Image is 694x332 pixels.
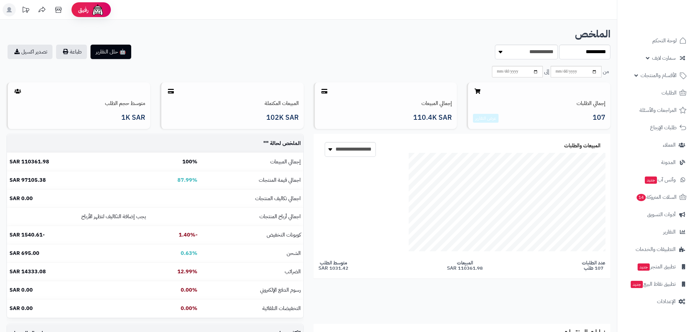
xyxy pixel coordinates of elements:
[200,208,303,226] td: اجمالي أرباح المنتجات
[10,304,33,312] b: 0.00 SAR
[318,260,348,271] span: متوسط الطلب 1031.42 SAR
[8,45,52,59] a: تصدير اكسيل
[200,300,303,318] td: التخفيضات التلقائية
[564,143,601,149] h3: المبيعات والطلبات
[105,99,145,107] a: متوسط حجم الطلب
[621,102,690,118] a: المراجعات والأسئلة
[621,172,690,188] a: وآتس آبجديد
[200,226,303,244] td: كوبونات التخفيض
[593,114,605,123] span: 107
[621,189,690,205] a: السلات المتروكة14
[621,276,690,292] a: تطبيق نقاط البيعجديد
[10,231,45,239] b: -1540.61 SAR
[200,135,303,153] td: الملخص لحالة " "
[637,262,676,271] span: تطبيق المتجر
[266,114,299,121] span: 102K SAR
[661,158,676,167] span: المدونة
[575,26,610,42] b: الملخص
[10,176,46,184] b: 97105.38 SAR
[10,158,49,166] b: 110361.98 SAR
[644,175,676,184] span: وآتس آب
[56,45,87,59] button: طباعة
[200,171,303,189] td: اجمالي قيمة المنتجات
[182,158,197,166] b: 100%
[603,68,609,75] span: من
[544,68,549,75] span: إلى
[621,155,690,170] a: المدونة
[641,71,677,80] span: الأقسام والمنتجات
[91,45,131,59] button: 🤖 حلل التقارير
[636,193,677,202] span: السلات المتروكة
[265,99,299,107] a: المبيعات المكتملة
[663,140,676,150] span: العملاء
[650,123,677,132] span: طلبات الإرجاع
[652,36,677,45] span: لوحة التحكم
[662,88,677,97] span: الطلبات
[200,190,303,208] td: اجمالي تكاليف المنتجات
[78,6,89,14] span: رفيق
[10,249,39,257] b: 695.00 SAR
[421,99,452,107] a: إجمالي المبيعات
[91,3,104,16] img: ai-face.png
[10,268,46,276] b: 14333.08 SAR
[177,176,197,184] b: 87.99%
[447,260,483,271] span: المبيعات 110361.98 SAR
[621,259,690,275] a: تطبيق المتجرجديد
[81,213,146,220] small: يجب إضافة التكاليف لتظهر الأرباح
[621,207,690,222] a: أدوات التسويق
[17,3,34,18] a: تحديثات المنصة
[630,280,676,289] span: تطبيق نقاط البيع
[181,286,197,294] b: 0.00%
[638,263,650,271] span: جديد
[637,194,646,201] span: 14
[657,297,676,306] span: الإعدادات
[645,176,657,184] span: جديد
[121,114,145,121] span: 1K SAR
[636,245,676,254] span: التطبيقات والخدمات
[200,244,303,262] td: الشحن
[10,286,33,294] b: 0.00 SAR
[621,33,690,49] a: لوحة التحكم
[647,210,676,219] span: أدوات التسويق
[631,281,643,288] span: جديد
[582,260,605,271] span: عدد الطلبات 107 طلب
[577,99,605,107] a: إجمالي الطلبات
[10,195,33,202] b: 0.00 SAR
[179,231,197,239] b: -1.40%
[621,120,690,135] a: طلبات الإرجاع
[652,53,676,63] span: سمارت لايف
[663,227,676,237] span: التقارير
[621,224,690,240] a: التقارير
[200,281,303,299] td: رسوم الدفع الإلكتروني
[200,153,303,171] td: إجمالي المبيعات
[413,114,452,121] span: 110.4K SAR
[640,106,677,115] span: المراجعات والأسئلة
[475,115,496,122] a: عرض التقارير
[621,85,690,101] a: الطلبات
[621,241,690,257] a: التطبيقات والخدمات
[621,137,690,153] a: العملاء
[181,249,197,257] b: 0.63%
[621,294,690,309] a: الإعدادات
[177,268,197,276] b: 12.99%
[200,263,303,281] td: الضرائب
[181,304,197,312] b: 0.00%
